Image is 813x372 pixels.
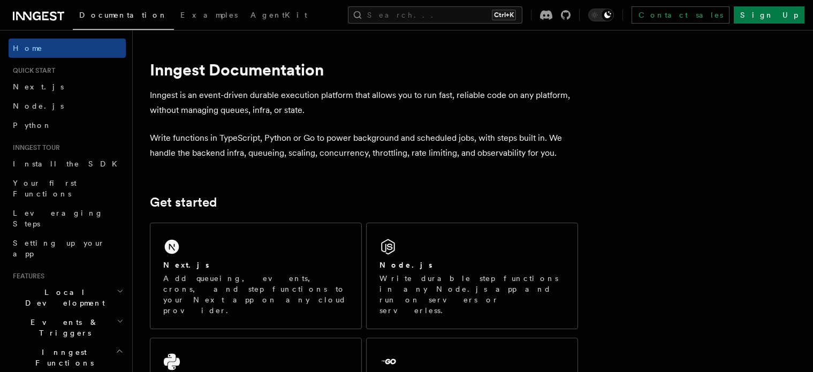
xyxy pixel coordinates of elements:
[9,173,126,203] a: Your first Functions
[9,154,126,173] a: Install the SDK
[9,347,116,368] span: Inngest Functions
[9,66,55,75] span: Quick start
[150,223,362,329] a: Next.jsAdd queueing, events, crons, and step functions to your Next app on any cloud provider.
[379,260,432,270] h2: Node.js
[379,273,565,316] p: Write durable step functions in any Node.js app and run on servers or serverless.
[150,195,217,210] a: Get started
[9,96,126,116] a: Node.js
[9,116,126,135] a: Python
[13,82,64,91] span: Next.js
[734,6,804,24] a: Sign Up
[9,272,44,280] span: Features
[348,6,522,24] button: Search...Ctrl+K
[492,10,516,20] kbd: Ctrl+K
[244,3,314,29] a: AgentKit
[150,131,578,161] p: Write functions in TypeScript, Python or Go to power background and scheduled jobs, with steps bu...
[13,121,52,130] span: Python
[9,77,126,96] a: Next.js
[73,3,174,30] a: Documentation
[13,160,124,168] span: Install the SDK
[9,313,126,343] button: Events & Triggers
[9,283,126,313] button: Local Development
[9,143,60,152] span: Inngest tour
[366,223,578,329] a: Node.jsWrite durable step functions in any Node.js app and run on servers or serverless.
[250,11,307,19] span: AgentKit
[174,3,244,29] a: Examples
[150,88,578,118] p: Inngest is an event-driven durable execution platform that allows you to run fast, reliable code ...
[9,317,117,338] span: Events & Triggers
[163,273,348,316] p: Add queueing, events, crons, and step functions to your Next app on any cloud provider.
[150,60,578,79] h1: Inngest Documentation
[9,39,126,58] a: Home
[9,287,117,308] span: Local Development
[9,233,126,263] a: Setting up your app
[163,260,209,270] h2: Next.js
[13,43,43,54] span: Home
[588,9,614,21] button: Toggle dark mode
[13,102,64,110] span: Node.js
[9,203,126,233] a: Leveraging Steps
[632,6,730,24] a: Contact sales
[13,179,77,198] span: Your first Functions
[180,11,238,19] span: Examples
[13,209,103,228] span: Leveraging Steps
[13,239,105,258] span: Setting up your app
[79,11,168,19] span: Documentation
